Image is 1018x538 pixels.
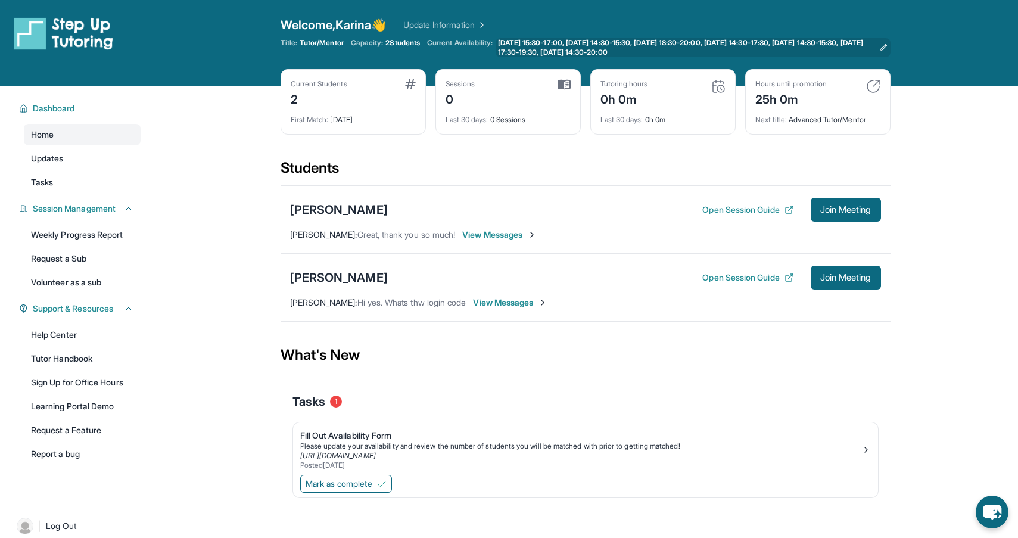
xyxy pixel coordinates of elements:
[281,158,891,185] div: Students
[31,153,64,164] span: Updates
[811,266,881,290] button: Join Meeting
[300,441,861,451] div: Please update your availability and review the number of students you will be matched with prior ...
[24,396,141,417] a: Learning Portal Demo
[290,201,388,218] div: [PERSON_NAME]
[446,89,475,108] div: 0
[281,329,891,381] div: What's New
[527,230,537,240] img: Chevron-Right
[300,461,861,470] div: Posted [DATE]
[820,274,871,281] span: Join Meeting
[24,443,141,465] a: Report a bug
[293,422,878,472] a: Fill Out Availability FormPlease update your availability and review the number of students you w...
[24,224,141,245] a: Weekly Progress Report
[17,518,33,534] img: user-img
[403,19,487,31] a: Update Information
[33,102,75,114] span: Dashboard
[281,17,387,33] span: Welcome, Karina 👋
[290,269,388,286] div: [PERSON_NAME]
[711,79,726,94] img: card
[600,108,726,125] div: 0h 0m
[24,248,141,269] a: Request a Sub
[866,79,880,94] img: card
[33,303,113,315] span: Support & Resources
[24,324,141,346] a: Help Center
[702,272,793,284] button: Open Session Guide
[300,451,376,460] a: [URL][DOMAIN_NAME]
[24,272,141,293] a: Volunteer as a sub
[427,38,493,57] span: Current Availability:
[24,148,141,169] a: Updates
[300,475,392,493] button: Mark as complete
[538,298,547,307] img: Chevron-Right
[38,519,41,533] span: |
[14,17,113,50] img: logo
[600,79,648,89] div: Tutoring hours
[300,38,344,48] span: Tutor/Mentor
[351,38,384,48] span: Capacity:
[46,520,77,532] span: Log Out
[446,115,488,124] span: Last 30 days :
[291,108,416,125] div: [DATE]
[755,115,787,124] span: Next title :
[290,229,357,240] span: [PERSON_NAME] :
[291,89,347,108] div: 2
[290,297,357,307] span: [PERSON_NAME] :
[28,203,133,214] button: Session Management
[377,479,387,489] img: Mark as complete
[31,176,53,188] span: Tasks
[28,102,133,114] button: Dashboard
[600,115,643,124] span: Last 30 days :
[24,172,141,193] a: Tasks
[300,430,861,441] div: Fill Out Availability Form
[24,348,141,369] a: Tutor Handbook
[24,372,141,393] a: Sign Up for Office Hours
[462,229,537,241] span: View Messages
[291,79,347,89] div: Current Students
[357,229,456,240] span: Great, thank you so much!
[291,115,329,124] span: First Match :
[385,38,420,48] span: 2 Students
[281,38,297,48] span: Title:
[357,297,466,307] span: Hi yes. Whats thw login code
[31,129,54,141] span: Home
[33,203,116,214] span: Session Management
[820,206,871,213] span: Join Meeting
[330,396,342,408] span: 1
[755,79,827,89] div: Hours until promotion
[306,478,372,490] span: Mark as complete
[600,89,648,108] div: 0h 0m
[702,204,793,216] button: Open Session Guide
[755,89,827,108] div: 25h 0m
[446,108,571,125] div: 0 Sessions
[755,108,880,125] div: Advanced Tutor/Mentor
[811,198,881,222] button: Join Meeting
[558,79,571,90] img: card
[405,79,416,89] img: card
[475,19,487,31] img: Chevron Right
[498,38,874,57] span: [DATE] 15:30-17:00, [DATE] 14:30-15:30, [DATE] 18:30-20:00, [DATE] 14:30-17:30, [DATE] 14:30-15:3...
[446,79,475,89] div: Sessions
[24,419,141,441] a: Request a Feature
[292,393,325,410] span: Tasks
[28,303,133,315] button: Support & Resources
[473,297,547,309] span: View Messages
[24,124,141,145] a: Home
[976,496,1008,528] button: chat-button
[496,38,891,57] a: [DATE] 15:30-17:00, [DATE] 14:30-15:30, [DATE] 18:30-20:00, [DATE] 14:30-17:30, [DATE] 14:30-15:3...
